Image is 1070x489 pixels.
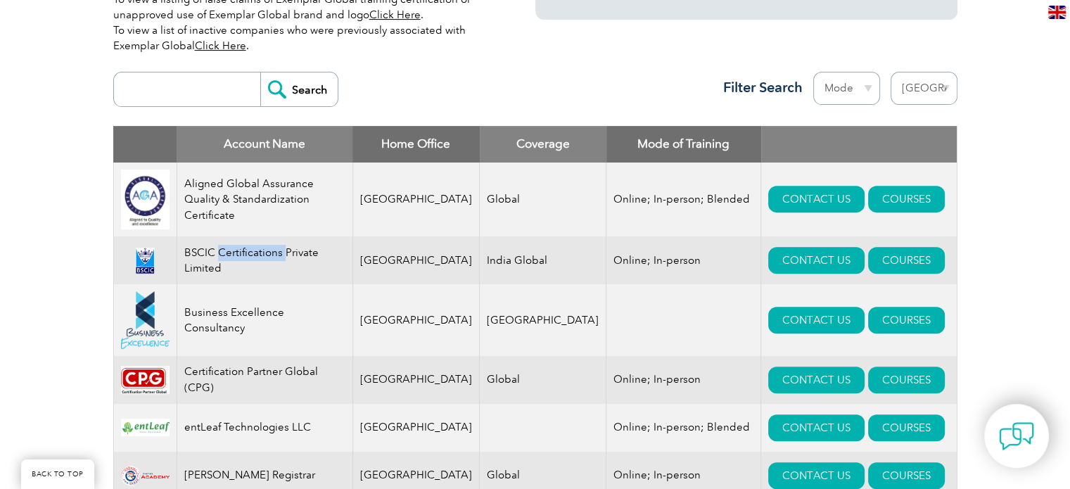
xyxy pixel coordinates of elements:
[177,236,352,284] td: BSCIC Certifications Private Limited
[768,247,865,274] a: CONTACT US
[768,462,865,489] a: CONTACT US
[606,404,761,452] td: Online; In-person; Blended
[121,466,170,485] img: 17b06828-a505-ea11-a811-000d3a79722d-logo.png
[868,186,945,212] a: COURSES
[606,163,761,237] td: Online; In-person; Blended
[768,307,865,334] a: CONTACT US
[1048,6,1066,19] img: en
[352,284,480,355] td: [GEOGRAPHIC_DATA]
[352,236,480,284] td: [GEOGRAPHIC_DATA]
[369,8,421,21] a: Click Here
[480,126,606,163] th: Coverage: activate to sort column ascending
[480,284,606,355] td: [GEOGRAPHIC_DATA]
[352,126,480,163] th: Home Office: activate to sort column ascending
[121,248,170,274] img: d624547b-a6e0-e911-a812-000d3a795b83-logo.png
[352,404,480,452] td: [GEOGRAPHIC_DATA]
[868,414,945,441] a: COURSES
[868,367,945,393] a: COURSES
[177,284,352,355] td: Business Excellence Consultancy
[21,459,94,489] a: BACK TO TOP
[606,236,761,284] td: Online; In-person
[606,126,761,163] th: Mode of Training: activate to sort column ascending
[768,367,865,393] a: CONTACT US
[121,419,170,436] img: 4e4b1b7c-9c37-ef11-a316-00224812a81c-logo.png
[177,163,352,237] td: Aligned Global Assurance Quality & Standardization Certificate
[121,170,170,230] img: 049e7a12-d1a0-ee11-be37-00224893a058-logo.jpg
[768,414,865,441] a: CONTACT US
[177,356,352,404] td: Certification Partner Global (CPG)
[868,462,945,489] a: COURSES
[195,39,246,52] a: Click Here
[868,247,945,274] a: COURSES
[868,307,945,334] a: COURSES
[715,79,803,96] h3: Filter Search
[761,126,957,163] th: : activate to sort column ascending
[480,236,606,284] td: India Global
[480,163,606,237] td: Global
[121,291,170,348] img: 48df379e-2966-eb11-a812-00224814860b-logo.png
[260,72,338,106] input: Search
[999,419,1034,454] img: contact-chat.png
[606,356,761,404] td: Online; In-person
[480,356,606,404] td: Global
[352,356,480,404] td: [GEOGRAPHIC_DATA]
[177,126,352,163] th: Account Name: activate to sort column descending
[768,186,865,212] a: CONTACT US
[121,366,170,394] img: feef57d9-ad92-e711-810d-c4346bc54034-logo.jpg
[177,404,352,452] td: entLeaf Technologies LLC
[352,163,480,237] td: [GEOGRAPHIC_DATA]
